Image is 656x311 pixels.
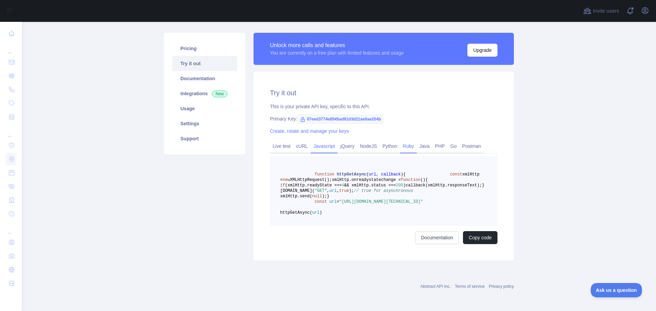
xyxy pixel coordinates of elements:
a: Ruby [400,141,417,152]
a: Javascript [311,141,338,152]
span: XMLHttpRequest(); [290,178,332,182]
span: url [312,210,320,215]
span: ) [319,210,322,215]
span: && xmlHttp.status === [344,183,396,188]
span: null [312,194,322,199]
span: function [315,172,334,177]
a: Go [448,141,460,152]
span: httpGetAsync [337,172,366,177]
span: Invite users [593,7,619,15]
a: jQuery [338,141,357,152]
span: } [327,194,329,199]
span: xmlHttp.send( [280,194,312,199]
span: (xmlHttp.readyState === [285,183,342,188]
a: cURL [293,141,311,152]
div: ... [5,221,16,235]
div: You are currently on a free plan with limited features and usage [270,50,404,56]
a: PHP [432,141,448,152]
a: Usage [172,101,237,116]
span: const [450,172,462,177]
iframe: Toggle Customer Support [591,283,642,297]
span: new [283,178,290,182]
span: { [403,172,406,177]
button: Invite users [582,5,620,16]
div: Unlock more calls and features [270,41,404,50]
span: httpGetAsync( [280,210,312,215]
span: , [327,188,329,193]
span: ); [322,194,327,199]
a: Integrations New [172,86,237,101]
span: if [280,183,285,188]
span: "[URL][DOMAIN_NAME][TECHNICAL_ID]" [339,199,423,204]
span: ( [366,172,369,177]
div: This is your private API key, specific to this API. [270,103,497,110]
span: , [337,188,339,193]
span: } [482,183,484,188]
div: ... [5,41,16,55]
span: 200 [396,183,403,188]
h2: Try it out [270,88,497,98]
a: Privacy policy [489,284,514,289]
a: Documentation [415,231,459,244]
a: Terms of service [455,284,484,289]
a: Abstract API Inc. [421,284,451,289]
span: ); [349,188,354,193]
span: url, callback [369,172,401,177]
a: Try it out [172,56,237,71]
div: ... [5,124,16,138]
a: Support [172,131,237,146]
span: { [425,178,428,182]
span: ) [401,172,403,177]
a: Pricing [172,41,237,56]
span: New [212,90,228,97]
a: Postman [460,141,484,152]
div: Primary Key: [270,115,497,122]
a: Java [417,141,433,152]
span: 4 [342,183,344,188]
span: "GET" [315,188,327,193]
a: Documentation [172,71,237,86]
span: xmlHttp.onreadystatechange = [332,178,401,182]
span: // true for asynchronous [354,188,413,193]
span: ) [423,178,425,182]
span: callback(xmlHttp.responseText); [406,183,482,188]
a: Python [380,141,400,152]
span: const [315,199,327,204]
span: = [337,199,339,204]
span: ( [420,178,423,182]
span: ) [403,183,406,188]
span: true [339,188,349,193]
a: Create, rotate and manage your keys [270,128,349,134]
a: Live test [270,141,293,152]
span: [DOMAIN_NAME]( [280,188,315,193]
button: Upgrade [467,44,497,57]
span: url [329,199,337,204]
button: Copy code [463,231,497,244]
a: Settings [172,116,237,131]
span: url [329,188,337,193]
span: function [401,178,421,182]
a: NodeJS [357,141,380,152]
span: 07eed3774e8545ad91d3d21ae0ae204b [297,114,384,124]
